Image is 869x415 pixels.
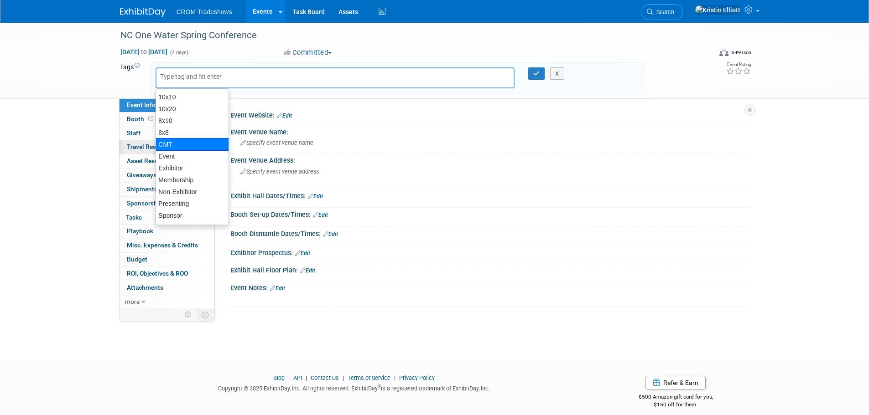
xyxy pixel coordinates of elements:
a: Attachments [120,281,214,295]
span: Giveaways [127,171,156,179]
a: Budget [120,253,214,266]
a: Asset Reservations [120,154,214,168]
div: Tradeshow [156,221,229,233]
div: Event Format [658,47,752,61]
div: Membership [156,174,229,186]
a: Tasks [120,211,214,225]
div: 10x10 [156,91,229,103]
td: Toggle Event Tabs [196,309,214,321]
a: Edit [308,193,323,200]
div: Non-Exhibitor [156,186,229,198]
div: Event [156,150,229,162]
a: ROI, Objectives & ROO [120,267,214,281]
div: Event Website: [230,108,749,120]
a: Refer & Earn [645,376,706,389]
a: Contact Us [311,374,339,381]
td: Tags [120,62,142,93]
div: $500 Amazon gift card for you, [602,387,749,408]
span: | [303,374,309,381]
img: ExhibitDay [120,8,166,17]
div: Event Notes: [230,281,749,293]
div: Exhibitor [156,162,229,174]
img: Kristin Elliott [695,5,741,15]
span: Attachments [127,284,163,291]
span: Booth not reserved yet [146,115,155,122]
a: Edit [295,250,310,256]
a: API [293,374,302,381]
div: 10x20 [156,103,229,115]
div: Exhibitor Prospectus: [230,246,749,258]
sup: ® [378,384,381,389]
a: Edit [270,285,285,292]
span: Travel Reservations [127,143,182,150]
span: Specify event venue name [240,139,313,146]
div: Exhibit Hall Floor Plan: [230,263,749,275]
a: more [120,295,214,309]
span: Staff [127,129,140,137]
button: Committed [281,48,335,57]
div: Copyright © 2025 ExhibitDay, Inc. All rights reserved. ExhibitDay is a registered trademark of Ex... [120,382,589,393]
span: Search [653,9,674,15]
div: Event Rating [726,62,751,67]
span: (4 days) [169,50,188,56]
a: Blog [273,374,285,381]
a: Shipments [120,183,214,196]
div: Booth Set-up Dates/Times: [230,208,749,220]
span: Misc. Expenses & Credits [127,241,198,249]
span: [DATE] [DATE] [120,48,168,56]
button: X [550,67,564,80]
a: Terms of Service [348,374,390,381]
span: Asset Reservations [127,157,181,164]
span: Specify event venue address [240,168,319,175]
a: Giveaways [120,169,214,182]
span: more [125,298,140,305]
input: Type tag and hit enter [160,72,233,81]
span: Booth [127,115,155,123]
div: Presenting [156,198,229,210]
span: Budget [127,256,147,263]
span: Shipments [127,185,157,193]
a: Booth [120,113,214,126]
a: Edit [313,212,328,218]
div: $150 off for them. [602,401,749,409]
td: Personalize Event Tab Strip [180,309,196,321]
div: 8x10 [156,115,229,127]
span: to [140,48,148,56]
div: Event Venue Name: [230,125,749,137]
a: Playbook [120,225,214,238]
span: Event Information [127,101,178,108]
span: | [340,374,346,381]
div: Exhibit Hall Dates/Times: [230,189,749,201]
a: Sponsorships [120,197,214,210]
span: CROM Tradeshows [177,8,232,15]
div: Sponsor [156,210,229,221]
span: ROI, Objectives & ROO [127,270,188,277]
a: Edit [323,231,338,237]
span: Tasks [126,214,142,221]
a: Edit [300,267,315,274]
span: | [392,374,398,381]
span: Playbook [127,227,153,235]
a: Misc. Expenses & Credits [120,239,214,252]
img: Format-Inperson.png [719,49,729,56]
span: | [286,374,292,381]
div: CMT [156,138,229,151]
a: Event Information [120,98,214,112]
a: Travel Reservations [120,140,214,154]
a: Staff [120,127,214,140]
a: Search [641,4,683,20]
div: NC One Water Spring Conference [117,27,698,44]
span: Sponsorships [127,200,166,207]
a: Privacy Policy [399,374,435,381]
div: 8x8 [156,127,229,138]
div: Booth Dismantle Dates/Times: [230,227,749,239]
div: In-Person [730,49,751,56]
a: Edit [277,113,292,119]
div: Event Venue Address: [230,154,749,165]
